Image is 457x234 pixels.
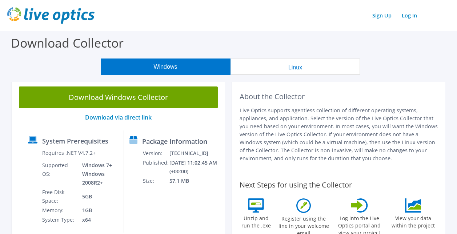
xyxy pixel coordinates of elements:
[142,138,207,145] label: Package Information
[398,10,421,21] a: Log In
[143,176,169,186] td: Size:
[369,10,395,21] a: Sign Up
[42,137,108,145] label: System Prerequisites
[240,213,273,229] label: Unzip and run the .exe
[42,161,76,187] td: Supported OS:
[19,86,218,108] a: Download Windows Collector
[388,213,438,229] label: View your data within the project
[169,149,222,158] td: [TECHNICAL_ID]
[240,181,352,189] label: Next Steps for using the Collector
[240,106,438,162] p: Live Optics supports agentless collection of different operating systems, appliances, and applica...
[77,206,118,215] td: 1GB
[143,158,169,176] td: Published:
[42,149,96,157] label: Requires .NET V4.7.2+
[42,215,76,225] td: System Type:
[230,58,360,75] button: Linux
[42,206,76,215] td: Memory:
[77,161,118,187] td: Windows 7+ Windows 2008R2+
[77,215,118,225] td: x64
[240,92,438,101] h2: About the Collector
[143,149,169,158] td: Version:
[85,113,152,121] a: Download via direct link
[42,187,76,206] td: Free Disk Space:
[7,7,95,24] img: live_optics_svg.svg
[11,35,124,51] label: Download Collector
[169,176,222,186] td: 57.1 MB
[169,158,222,176] td: [DATE] 11:02:45 AM (+00:00)
[101,58,230,75] button: Windows
[77,187,118,206] td: 5GB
